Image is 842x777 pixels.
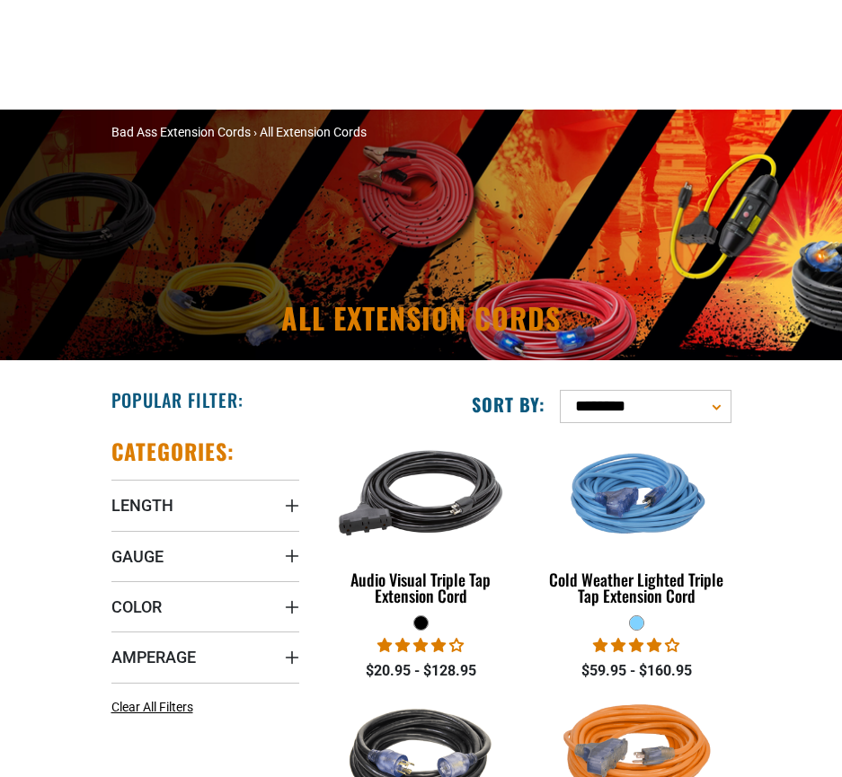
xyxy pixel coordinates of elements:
summary: Gauge [111,531,300,581]
span: All Extension Cords [260,125,367,139]
div: Audio Visual Triple Tap Extension Cord [326,571,515,604]
a: Light Blue Cold Weather Lighted Triple Tap Extension Cord [542,437,731,614]
span: Amperage [111,647,196,667]
a: black Audio Visual Triple Tap Extension Cord [326,437,515,614]
a: Bad Ass Extension Cords [111,125,251,139]
span: Color [111,596,162,617]
summary: Color [111,581,300,631]
summary: Length [111,480,300,530]
h2: Popular Filter: [111,388,244,411]
span: › [253,125,257,139]
span: Length [111,495,173,516]
h2: Categories: [111,437,235,465]
a: Clear All Filters [111,698,200,717]
div: $59.95 - $160.95 [542,660,731,682]
h1: All Extension Cords [111,304,731,332]
img: Light Blue [542,409,732,579]
span: Clear All Filters [111,700,193,714]
summary: Amperage [111,631,300,682]
span: 4.18 stars [593,637,679,654]
img: black [326,409,517,579]
span: 3.75 stars [377,637,464,654]
span: Gauge [111,546,164,567]
div: Cold Weather Lighted Triple Tap Extension Cord [542,571,731,604]
div: $20.95 - $128.95 [326,660,515,682]
nav: breadcrumbs [111,123,731,142]
label: Sort by: [472,393,545,416]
